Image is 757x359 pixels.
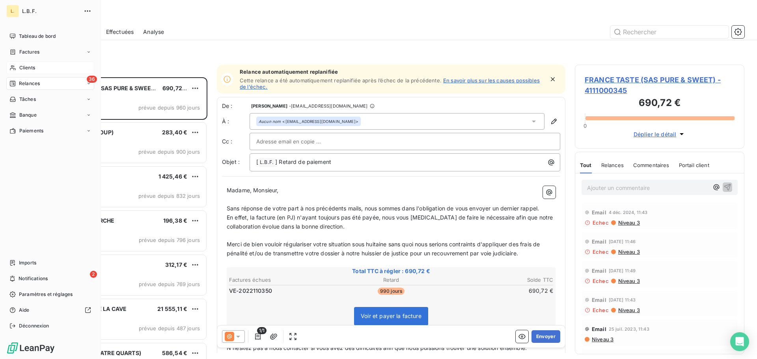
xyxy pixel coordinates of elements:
[19,80,40,87] span: Relances
[139,325,200,331] span: prévue depuis 487 jours
[289,104,367,108] span: - [EMAIL_ADDRESS][DOMAIN_NAME]
[240,77,540,90] a: En savoir plus sur les causes possibles de l’échec.
[591,336,613,342] span: Niveau 3
[609,239,636,244] span: [DATE] 11:46
[446,286,554,295] td: 690,72 €
[531,330,560,343] button: Envoyer
[227,187,279,193] span: Madame, Monsieur,
[6,304,94,316] a: Aide
[19,48,39,56] span: Factures
[227,241,541,257] span: Merci de bien vouloir régulariser votre situation sous huitaine sans quoi nous serions contraints...
[592,268,606,274] span: Email
[610,26,729,38] input: Rechercher
[617,278,640,284] span: Niveau 3
[601,162,624,168] span: Relances
[19,291,73,298] span: Paramètres et réglages
[585,74,735,96] span: FRANCE TASTE (SAS PURE & SWEET) - 4111000345
[592,297,606,303] span: Email
[730,332,749,351] div: Open Intercom Messenger
[6,342,55,354] img: Logo LeanPay
[617,219,640,226] span: Niveau 3
[19,127,43,134] span: Paiements
[165,261,187,268] span: 312,17 €
[19,33,56,40] span: Tableau de bord
[585,96,735,112] h3: 690,72 €
[609,210,648,215] span: 4 déc. 2024, 11:43
[157,305,187,312] span: 21 555,11 €
[162,129,187,136] span: 283,40 €
[617,307,640,313] span: Niveau 3
[378,288,405,295] span: 990 jours
[609,298,636,302] span: [DATE] 11:43
[593,278,609,284] span: Echec
[139,237,200,243] span: prévue depuis 796 jours
[22,8,79,14] span: L.B.F.
[679,162,709,168] span: Portail client
[19,259,36,266] span: Imports
[580,162,592,168] span: Tout
[631,130,688,139] button: Déplier le détail
[634,130,677,138] span: Déplier le détail
[138,193,200,199] span: prévue depuis 832 jours
[259,119,358,124] div: <[EMAIL_ADDRESS][DOMAIN_NAME]>
[617,249,640,255] span: Niveau 3
[337,276,445,284] th: Retard
[259,158,275,167] span: L.B.F.
[222,102,250,110] span: De :
[139,281,200,287] span: prévue depuis 769 jours
[257,327,267,334] span: 1/1
[143,28,164,36] span: Analyse
[609,268,636,273] span: [DATE] 11:49
[138,104,200,111] span: prévue depuis 960 jours
[227,214,555,230] span: En effet, la facture (en PJ) n'ayant toujours pas été payée, nous vous [MEDICAL_DATA] de faire le...
[162,350,187,356] span: 586,54 €
[633,162,669,168] span: Commentaires
[259,119,281,124] em: Aucun nom
[584,123,587,129] span: 0
[593,307,609,313] span: Echec
[106,28,134,36] span: Effectuées
[19,112,37,119] span: Banque
[240,69,544,75] span: Relance automatiquement replanifiée
[361,312,421,319] span: Voir et payer la facture
[227,205,539,212] span: Sans réponse de votre part à nos précédents mails, nous sommes dans l'obligation de vous envoyer ...
[162,85,187,91] span: 690,72 €
[222,158,240,165] span: Objet :
[609,327,649,331] span: 25 juil. 2023, 11:43
[38,77,207,359] div: grid
[446,276,554,284] th: Solde TTC
[256,136,341,147] input: Adresse email en copie ...
[592,209,606,216] span: Email
[222,138,250,145] label: Cc :
[19,64,35,71] span: Clients
[19,96,36,103] span: Tâches
[6,5,19,17] div: L.
[19,275,48,282] span: Notifications
[19,322,49,329] span: Déconnexion
[256,158,258,165] span: [
[158,173,188,180] span: 1 425,46 €
[56,85,157,91] span: FRANCE TASTE (SAS PURE & SWEET)
[228,267,554,275] span: Total TTC à régler : 690,72 €
[275,158,331,165] span: ] Retard de paiement
[222,117,250,125] label: À :
[163,217,187,224] span: 196,38 €
[593,249,609,255] span: Echec
[19,307,30,314] span: Aide
[593,219,609,226] span: Echec
[90,271,97,278] span: 2
[592,238,606,245] span: Email
[251,104,287,108] span: [PERSON_NAME]
[229,287,272,295] span: VE-2022110350
[229,276,336,284] th: Factures échues
[240,77,442,84] span: Cette relance a été automatiquement replanifiée après l’échec de la précédente.
[138,149,200,155] span: prévue depuis 900 jours
[592,326,606,332] span: Email
[87,76,97,83] span: 36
